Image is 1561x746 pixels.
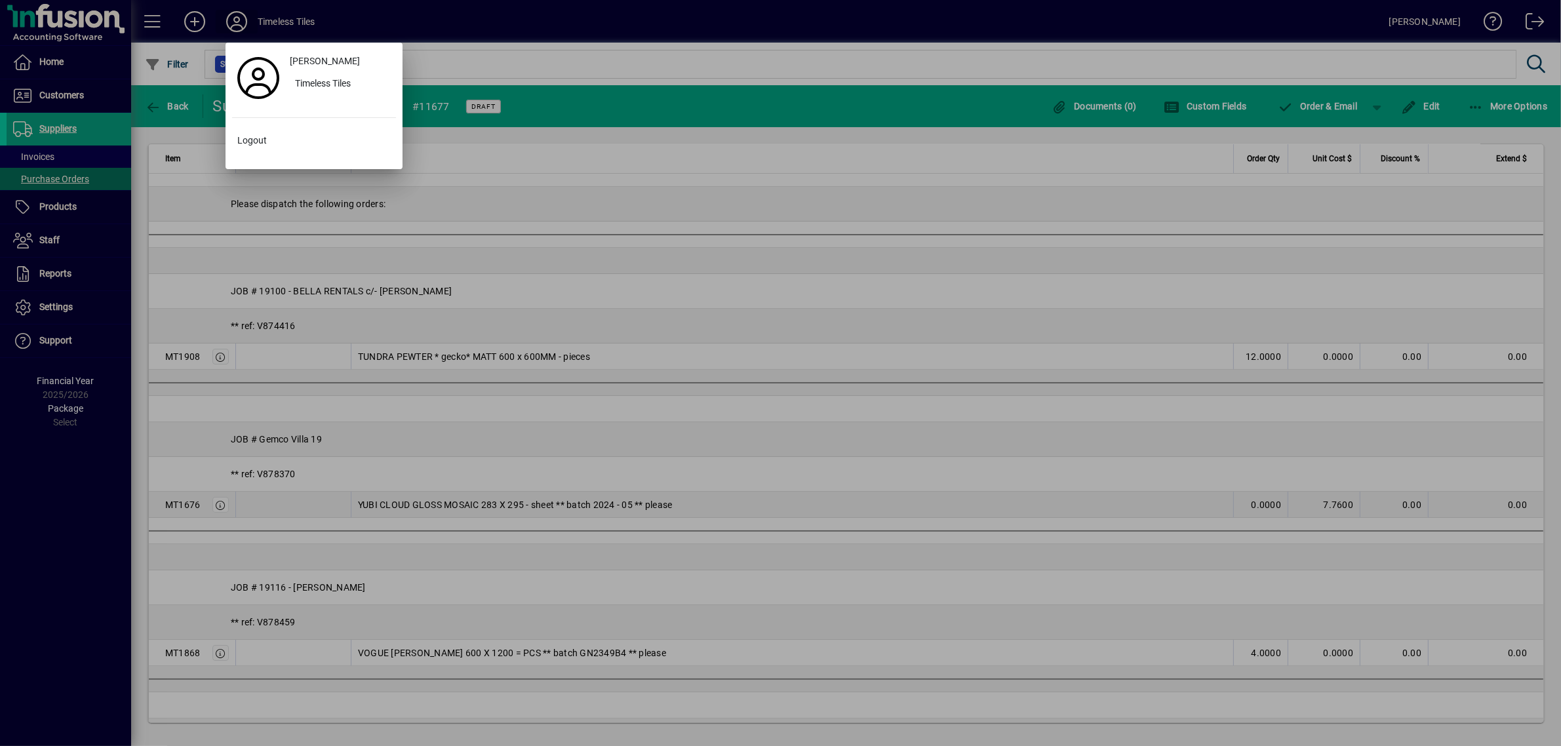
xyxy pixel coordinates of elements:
[285,73,396,96] button: Timeless Tiles
[290,54,360,68] span: [PERSON_NAME]
[232,128,396,152] button: Logout
[285,49,396,73] a: [PERSON_NAME]
[237,134,267,147] span: Logout
[232,66,285,90] a: Profile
